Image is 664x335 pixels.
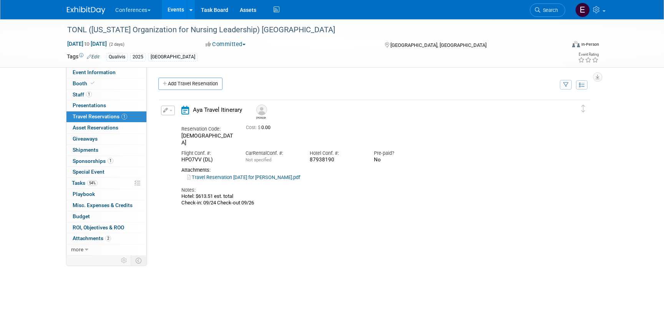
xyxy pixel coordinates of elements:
[310,150,362,157] div: Hotel Conf. #:
[73,136,98,142] span: Giveaways
[540,7,558,13] span: Search
[390,42,486,48] span: [GEOGRAPHIC_DATA], [GEOGRAPHIC_DATA]
[106,53,128,61] div: Qualivis
[66,156,146,167] a: Sponsorships1
[563,83,569,88] i: Filter by Traveler
[87,180,98,186] span: 54%
[581,41,599,47] div: In-Person
[67,40,107,47] span: [DATE] [DATE]
[121,114,127,119] span: 1
[181,133,233,146] span: [DEMOGRAPHIC_DATA]
[158,78,222,90] a: Add Travel Reservation
[66,145,146,156] a: Shipments
[66,134,146,144] a: Giveaways
[66,244,146,255] a: more
[73,91,92,98] span: Staff
[73,113,127,119] span: Travel Reservations
[67,7,105,14] img: ExhibitDay
[73,158,113,164] span: Sponsorships
[73,191,95,197] span: Playbook
[66,100,146,111] a: Presentations
[73,213,90,219] span: Budget
[581,105,585,113] i: Click and drag to move item
[91,81,95,85] i: Booth reservation complete
[72,180,98,186] span: Tasks
[246,150,298,157] div: Car Conf. #:
[66,123,146,133] a: Asset Reservations
[105,235,111,241] span: 2
[71,246,83,252] span: more
[108,42,124,47] span: (2 days)
[572,41,580,47] img: Format-Inperson.png
[253,150,267,156] span: Rental
[187,174,300,180] a: Travel Reservation [DATE] for [PERSON_NAME].pdf
[66,211,146,222] a: Budget
[578,53,599,56] div: Event Rating
[67,53,100,61] td: Tags
[73,169,105,175] span: Special Event
[181,106,189,114] i: Aya Travel Itinerary
[575,3,590,17] img: Erin Anderson
[181,126,234,133] div: Reservation Code:
[193,106,242,113] span: Aya Travel Itinerary
[66,167,146,177] a: Special Event
[73,69,116,75] span: Event Information
[73,124,118,131] span: Asset Reservations
[66,67,146,78] a: Event Information
[246,125,274,130] span: 0.00
[374,150,427,157] div: Pre-paid?
[65,23,554,37] div: TONL ([US_STATE] Organization for Nursing Leadership) [GEOGRAPHIC_DATA]
[181,157,234,163] div: HPO7VV (DL)
[66,233,146,244] a: Attachments2
[108,158,113,164] span: 1
[310,157,362,163] div: 87938190
[73,102,106,108] span: Presentations
[66,200,146,211] a: Misc. Expenses & Credits
[130,53,146,61] div: 2025
[246,125,261,130] span: Cost: $
[118,255,131,265] td: Personalize Event Tab Strip
[520,40,599,51] div: Event Format
[181,193,555,206] div: Hotel: $613.51 est. total Check-in: 09/24 Check-out 09/26
[148,53,198,61] div: [GEOGRAPHIC_DATA]
[87,54,100,60] a: Edit
[203,40,249,48] button: Committed
[66,111,146,122] a: Travel Reservations1
[66,178,146,189] a: Tasks54%
[73,147,98,153] span: Shipments
[131,255,147,265] td: Toggle Event Tabs
[181,167,555,173] div: Attachments:
[73,80,96,86] span: Booth
[256,115,266,119] div: Aaron Barton
[86,91,92,97] span: 1
[181,150,234,157] div: Flight Conf. #:
[254,104,268,119] div: Aaron Barton
[73,202,133,208] span: Misc. Expenses & Credits
[66,222,146,233] a: ROI, Objectives & ROO
[83,41,91,47] span: to
[256,104,267,115] img: Aaron Barton
[374,157,381,163] span: No
[181,187,555,194] div: Notes:
[66,78,146,89] a: Booth
[530,3,565,17] a: Search
[66,90,146,100] a: Staff1
[73,235,111,241] span: Attachments
[66,189,146,200] a: Playbook
[246,157,271,163] span: Not specified
[73,224,124,231] span: ROI, Objectives & ROO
